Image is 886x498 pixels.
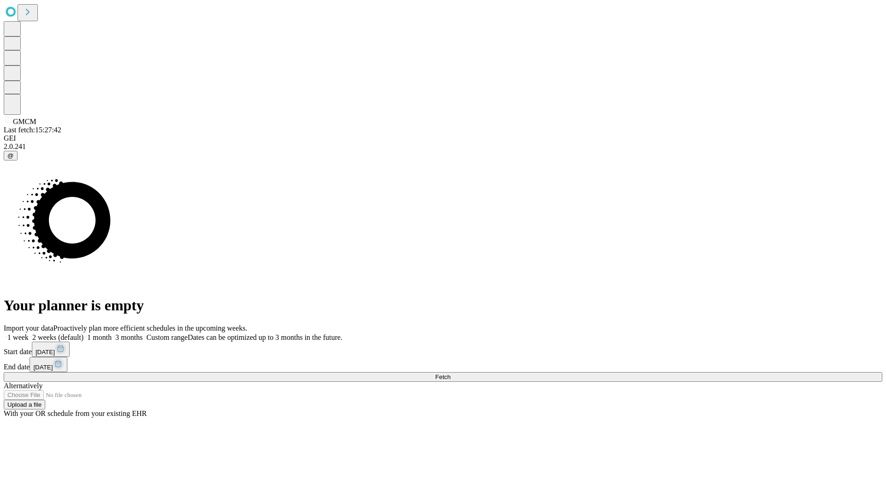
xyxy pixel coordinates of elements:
[4,324,54,332] span: Import your data
[7,333,29,341] span: 1 week
[33,364,53,371] span: [DATE]
[4,409,147,417] span: With your OR schedule from your existing EHR
[188,333,342,341] span: Dates can be optimized up to 3 months in the future.
[87,333,112,341] span: 1 month
[4,382,42,390] span: Alternatively
[4,342,882,357] div: Start date
[146,333,187,341] span: Custom range
[7,152,14,159] span: @
[435,373,450,380] span: Fetch
[4,400,45,409] button: Upload a file
[32,333,84,341] span: 2 weeks (default)
[4,142,882,151] div: 2.0.241
[13,118,36,125] span: GMCM
[54,324,247,332] span: Proactively plan more efficient schedules in the upcoming weeks.
[4,357,882,372] div: End date
[4,297,882,314] h1: Your planner is empty
[4,151,18,160] button: @
[4,134,882,142] div: GEI
[32,342,70,357] button: [DATE]
[4,372,882,382] button: Fetch
[36,349,55,356] span: [DATE]
[115,333,143,341] span: 3 months
[4,126,61,134] span: Last fetch: 15:27:42
[30,357,67,372] button: [DATE]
